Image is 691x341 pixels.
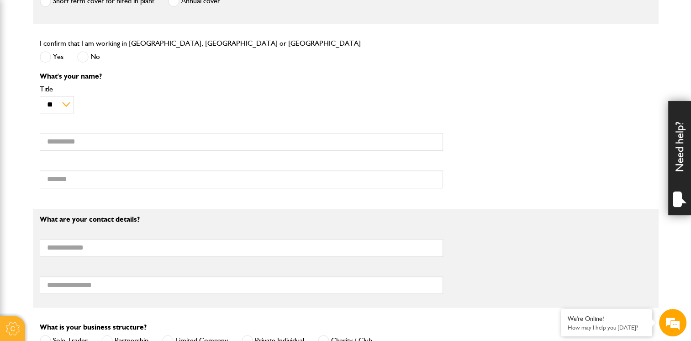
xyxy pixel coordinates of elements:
[12,85,167,105] input: Enter your last name
[16,51,38,64] img: d_20077148190_company_1631870298795_20077148190
[40,40,361,47] label: I confirm that I am working in [GEOGRAPHIC_DATA], [GEOGRAPHIC_DATA] or [GEOGRAPHIC_DATA]
[124,268,166,281] em: Start Chat
[12,165,167,261] textarea: Type your message and hit 'Enter'
[40,324,147,331] label: What is your business structure?
[668,101,691,215] div: Need help?
[40,51,63,63] label: Yes
[568,324,645,331] p: How may I help you today?
[40,216,443,223] p: What are your contact details?
[40,85,443,93] label: Title
[12,139,167,159] input: Enter your phone number
[47,51,153,63] div: Chat with us now
[12,112,167,132] input: Enter your email address
[150,5,172,27] div: Minimize live chat window
[77,51,100,63] label: No
[40,73,443,80] p: What's your name?
[568,315,645,323] div: We're Online!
